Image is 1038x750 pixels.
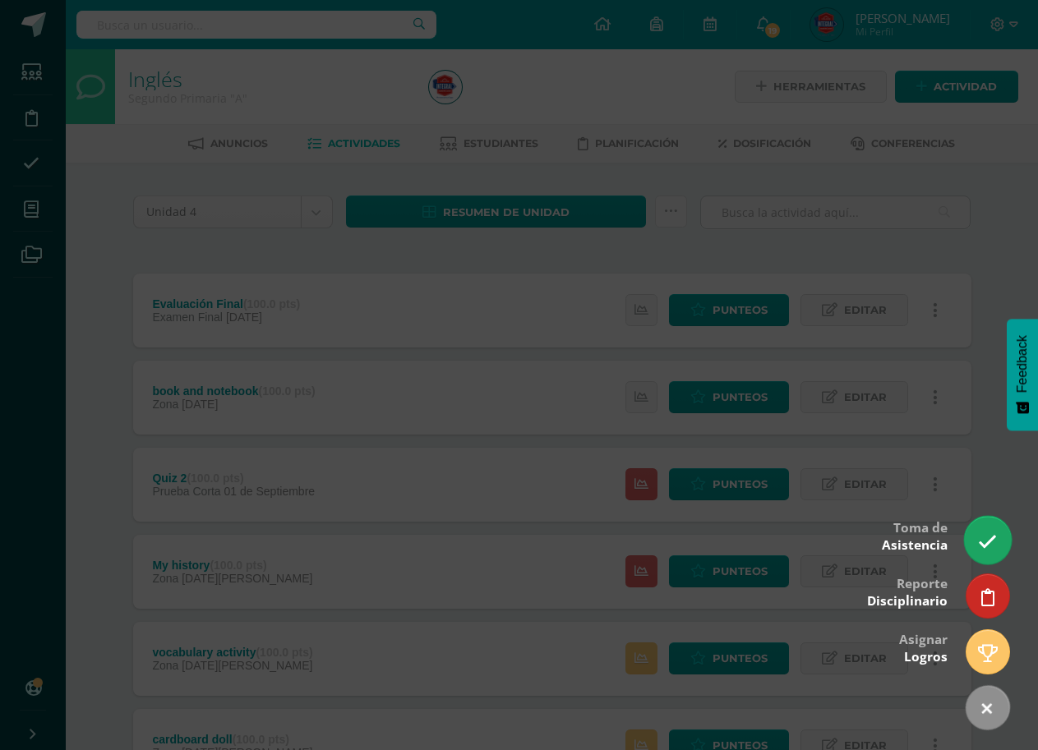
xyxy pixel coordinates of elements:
div: Asignar [899,620,948,674]
div: Reporte [867,564,948,618]
div: Toma de [882,508,948,562]
span: Feedback [1015,335,1030,393]
span: Logros [904,648,948,665]
button: Feedback - Mostrar encuesta [1007,319,1038,430]
span: Disciplinario [867,592,948,610]
span: Asistencia [882,536,948,554]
